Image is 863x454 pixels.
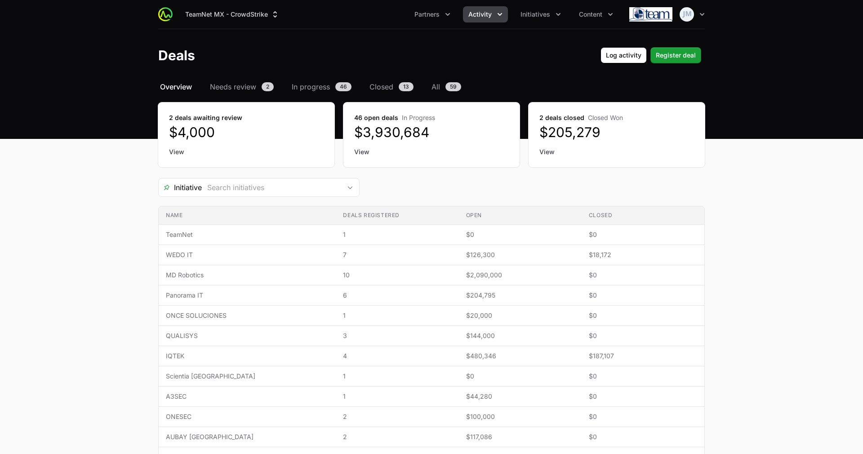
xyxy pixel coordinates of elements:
[589,432,697,441] span: $0
[166,250,329,259] span: WEDO IT
[166,412,329,421] span: ONESEC
[629,5,672,23] img: TeamNet MX
[601,47,701,63] div: Primary actions
[166,352,329,361] span: IQTEK
[589,331,697,340] span: $0
[466,392,574,401] span: $44,280
[166,311,329,320] span: ONCE SOLUCIONES
[343,230,451,239] span: 1
[409,6,456,22] button: Partners
[466,331,574,340] span: $144,000
[520,10,550,19] span: Initiatives
[574,6,618,22] button: Content
[343,372,451,381] span: 1
[680,7,694,22] img: Juan Manuel Zuleta
[158,81,194,92] a: Overview
[166,230,329,239] span: TeamNet
[173,6,618,22] div: Main navigation
[341,178,359,196] div: Open
[169,147,324,156] a: View
[589,311,697,320] span: $0
[430,81,463,92] a: All59
[445,82,461,91] span: 59
[343,311,451,320] span: 1
[169,113,324,122] dt: 2 deals awaiting review
[574,6,618,22] div: Content menu
[589,352,697,361] span: $187,107
[290,81,353,92] a: In progress46
[343,392,451,401] span: 1
[656,50,696,61] span: Register deal
[159,182,202,193] span: Initiative
[354,147,509,156] a: View
[399,82,414,91] span: 13
[539,147,694,156] a: View
[166,271,329,280] span: MD Robotics
[466,311,574,320] span: $20,000
[466,372,574,381] span: $0
[402,114,435,121] span: In Progress
[650,47,701,63] button: Register deal
[589,271,697,280] span: $0
[169,124,324,140] dd: $4,000
[368,81,415,92] a: Closed13
[166,291,329,300] span: Panorama IT
[166,392,329,401] span: A3SEC
[159,206,336,225] th: Name
[589,250,697,259] span: $18,172
[158,7,173,22] img: ActivitySource
[292,81,330,92] span: In progress
[463,6,508,22] div: Activity menu
[515,6,566,22] button: Initiatives
[202,178,341,196] input: Search initiatives
[601,47,647,63] button: Log activity
[589,372,697,381] span: $0
[582,206,704,225] th: Closed
[354,124,509,140] dd: $3,930,684
[343,271,451,280] span: 10
[335,82,351,91] span: 46
[539,124,694,140] dd: $205,279
[369,81,393,92] span: Closed
[459,206,582,225] th: Open
[166,432,329,441] span: AUBAY [GEOGRAPHIC_DATA]
[166,331,329,340] span: QUALISYS
[343,331,451,340] span: 3
[343,412,451,421] span: 2
[343,352,451,361] span: 4
[180,6,285,22] div: Supplier switch menu
[589,291,697,300] span: $0
[208,81,276,92] a: Needs review2
[539,113,694,122] dt: 2 deals closed
[466,412,574,421] span: $100,000
[262,82,274,91] span: 2
[343,250,451,259] span: 7
[589,412,697,421] span: $0
[466,432,574,441] span: $117,086
[606,50,641,61] span: Log activity
[158,47,195,63] h1: Deals
[466,352,574,361] span: $480,346
[589,230,697,239] span: $0
[466,291,574,300] span: $204,795
[589,392,697,401] span: $0
[158,81,705,92] nav: Deals navigation
[468,10,492,19] span: Activity
[354,113,509,122] dt: 46 open deals
[579,10,602,19] span: Content
[466,230,574,239] span: $0
[166,372,329,381] span: Scientia [GEOGRAPHIC_DATA]
[210,81,256,92] span: Needs review
[466,271,574,280] span: $2,090,000
[588,114,623,121] span: Closed Won
[515,6,566,22] div: Initiatives menu
[414,10,440,19] span: Partners
[409,6,456,22] div: Partners menu
[343,432,451,441] span: 2
[463,6,508,22] button: Activity
[160,81,192,92] span: Overview
[431,81,440,92] span: All
[336,206,458,225] th: Deals registered
[343,291,451,300] span: 6
[466,250,574,259] span: $126,300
